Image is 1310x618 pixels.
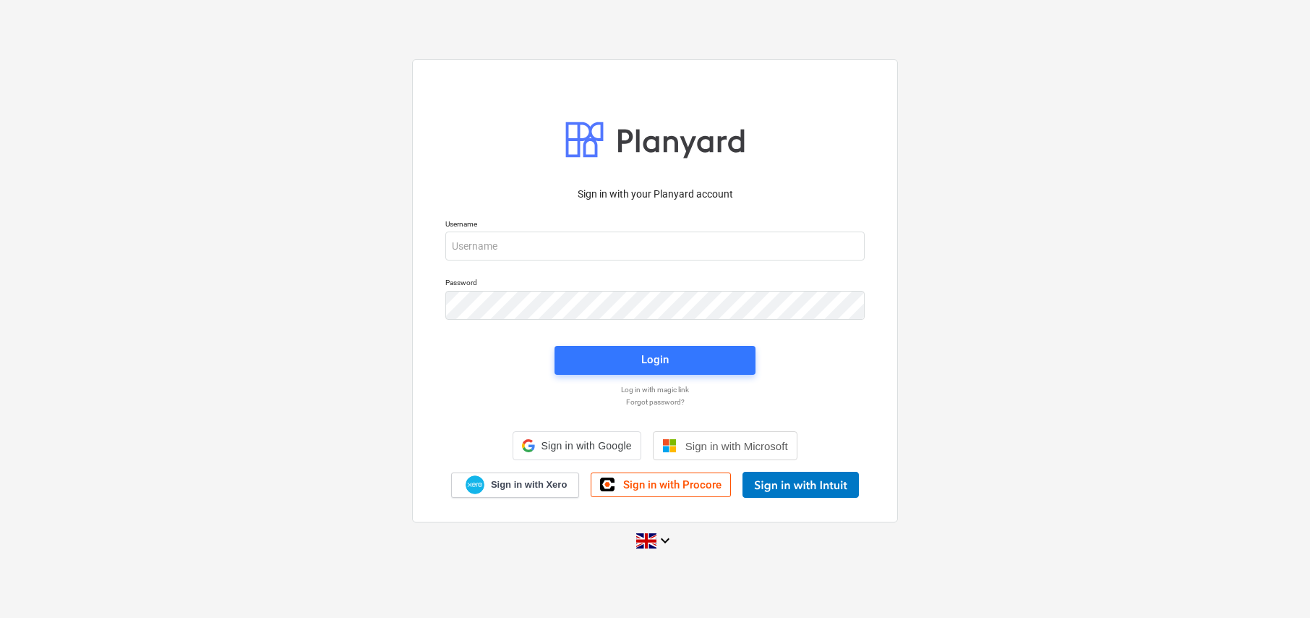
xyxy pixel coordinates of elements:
p: Password [445,278,865,290]
img: Microsoft logo [662,439,677,453]
a: Log in with magic link [438,385,872,394]
button: Login [555,346,755,375]
span: Sign in with Google [541,440,631,452]
i: keyboard_arrow_down [656,532,674,549]
span: Sign in with Microsoft [685,440,788,452]
span: Sign in with Xero [491,478,567,491]
a: Sign in with Procore [591,473,731,497]
div: Login [641,350,669,369]
div: Sign in with Google [513,431,641,460]
p: Sign in with your Planyard account [445,187,865,202]
p: Username [445,219,865,232]
a: Forgot password? [438,397,872,407]
a: Sign in with Xero [451,473,580,498]
img: Xero logo [466,475,484,495]
input: Username [445,232,865,261]
span: Sign in with Procore [623,478,722,491]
